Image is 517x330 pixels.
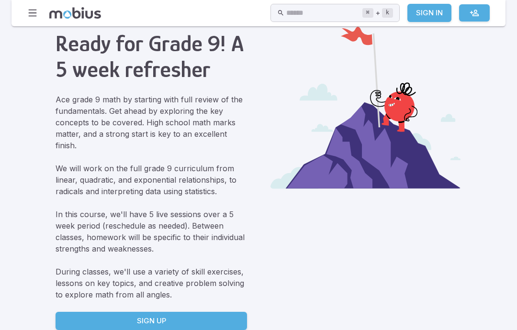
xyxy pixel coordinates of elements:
kbd: k [382,8,393,18]
h2: Ready for Grade 9! A 5 week refresher [56,31,247,82]
img: Ready for Grade 9! A 5 week refresher [270,27,461,189]
kbd: ⌘ [362,8,373,18]
p: We will work on the full grade 9 curriculum from linear, quadratic, and exponential relationships... [56,163,247,197]
a: Sign Up [56,312,247,330]
p: During classes, we'll use a variety of skill exercises, lessons on key topics, and creative probl... [56,266,247,300]
div: + [362,7,393,19]
a: Sign In [407,4,451,22]
p: Ace grade 9 math by starting with full review of the fundamentals. Get ahead by exploring the key... [56,94,247,151]
p: In this course, we'll have 5 live sessions over a 5 week period (reschedule as needed). Between c... [56,209,247,254]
